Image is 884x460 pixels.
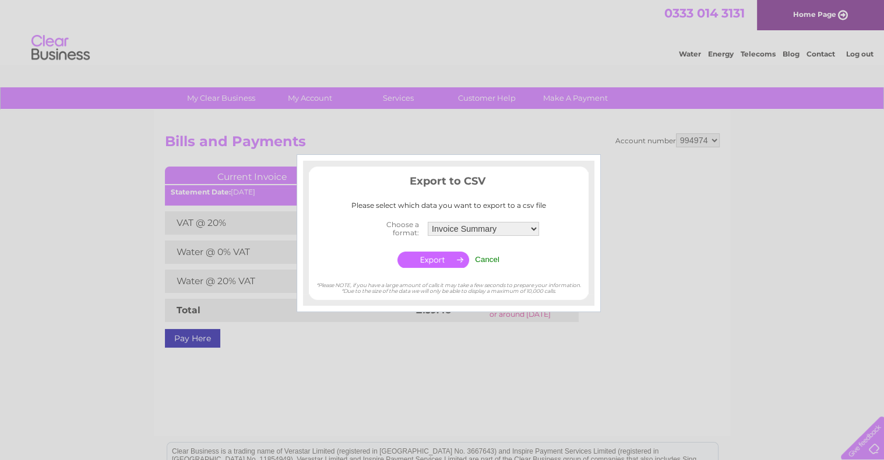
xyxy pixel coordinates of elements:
[664,6,745,20] a: 0333 014 3131
[167,6,718,56] div: Clear Business is a trading name of Verastar Limited (registered in [GEOGRAPHIC_DATA] No. 3667643...
[475,255,499,264] input: Cancel
[309,173,589,193] h3: Export to CSV
[741,49,776,58] a: Telecoms
[679,49,701,58] a: Water
[309,201,589,210] div: Please select which data you want to export to a csv file
[783,49,800,58] a: Blog
[846,49,873,58] a: Log out
[31,30,90,66] img: logo.png
[309,271,589,295] div: *Please NOTE, if you have a large amount of calls it may take a few seconds to prepare your infor...
[355,217,425,240] th: Choose a format:
[708,49,734,58] a: Energy
[806,49,835,58] a: Contact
